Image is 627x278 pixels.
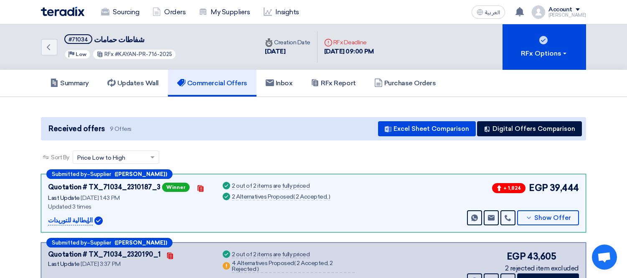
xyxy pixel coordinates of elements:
[94,35,145,44] span: شفاطات حمامات
[293,193,295,200] span: (
[41,7,84,16] img: Teradix logo
[232,260,355,273] div: 4 Alternatives Proposed
[48,216,93,226] p: الإيطالية للتوريدات
[50,79,89,87] h5: Summary
[192,3,256,21] a: My Suppliers
[115,51,172,57] span: #KAYAN-PR-716-2025
[232,252,310,258] div: 2 out of 2 items are fully priced
[550,181,579,195] span: 39,444
[505,263,579,273] div: 2 rejected item excluded
[548,6,572,13] div: Account
[76,51,86,57] span: Low
[324,38,374,47] div: RFx Deadline
[485,10,500,15] span: العربية
[365,70,445,97] a: Purchase Orders
[107,79,159,87] h5: Updates Wall
[324,47,374,56] div: [DATE] 09:00 PM
[529,181,548,195] span: EGP
[104,51,114,57] span: RFx
[94,3,146,21] a: Sourcing
[256,70,302,97] a: Inbox
[232,260,333,273] span: 2 Rejected
[177,79,247,87] h5: Commercial Offers
[472,5,505,19] button: العربية
[48,182,160,192] div: Quotation # TX_71034_2310187_3
[296,193,328,200] span: 2 Accepted,
[532,5,545,19] img: profile_test.png
[64,34,176,45] h5: شفاطات حمامات
[265,38,310,47] div: Creation Date
[503,24,586,70] button: RFx Options
[517,210,579,225] button: Show Offer
[548,13,586,18] div: [PERSON_NAME]
[492,183,525,193] span: + 1,824
[90,240,111,245] span: Supplier
[302,70,365,97] a: RFx Report
[378,121,476,136] button: Excel Sheet Comparison
[114,240,167,245] b: ([PERSON_NAME])
[51,153,69,162] span: Sort By
[294,260,296,267] span: (
[534,215,571,221] span: Show Offer
[257,3,306,21] a: Insights
[329,193,330,200] span: )
[48,250,161,260] div: Quotation # TX_71034_2320190_1
[297,260,329,267] span: 2 Accepted,
[90,171,111,177] span: Supplier
[162,183,190,192] span: Winner
[232,183,310,190] div: 2 out of 2 items are fully priced
[507,250,526,263] span: EGP
[77,153,125,162] span: Price Low to High
[48,194,80,201] span: Last Update
[94,217,103,225] img: Verified Account
[477,121,582,136] button: Digital Offers Comparison
[168,70,256,97] a: Commercial Offers
[592,245,617,270] div: Open chat
[98,70,168,97] a: Updates Wall
[527,250,556,263] span: 43,605
[46,238,173,247] div: –
[257,265,259,273] span: )
[232,194,330,201] div: 2 Alternatives Proposed
[110,125,132,133] span: 9 Offers
[146,3,192,21] a: Orders
[48,202,211,211] div: Updated 3 times
[41,70,98,97] a: Summary
[52,240,87,245] span: Submitted by
[48,123,105,135] span: Received offers
[266,79,293,87] h5: Inbox
[114,171,167,177] b: ([PERSON_NAME])
[265,47,310,56] div: [DATE]
[311,79,355,87] h5: RFx Report
[52,171,87,177] span: Submitted by
[48,260,80,268] span: Last Update
[69,37,88,42] div: #71034
[81,194,119,201] span: [DATE] 1:43 PM
[46,169,173,179] div: –
[81,260,120,268] span: [DATE] 3:37 PM
[521,48,568,59] div: RFx Options
[374,79,436,87] h5: Purchase Orders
